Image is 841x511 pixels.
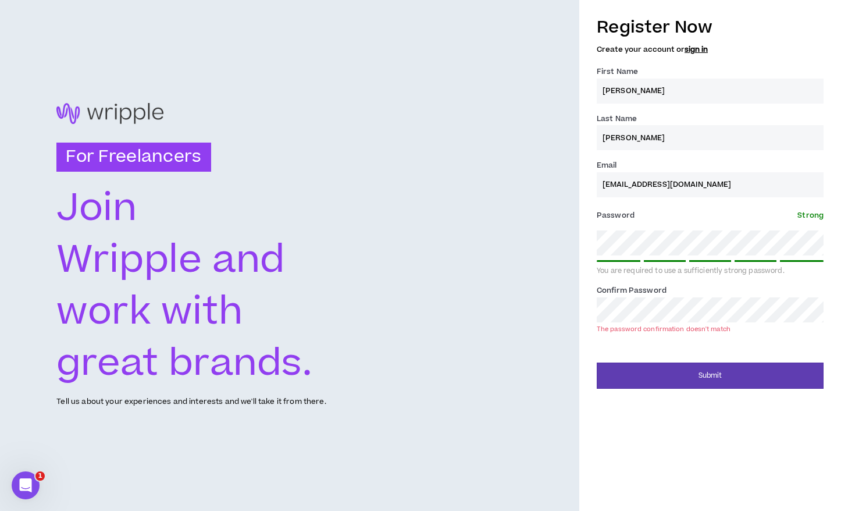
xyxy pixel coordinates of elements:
[597,125,824,150] input: Last name
[12,471,40,499] iframe: Intercom live chat
[597,281,667,300] label: Confirm Password
[597,15,824,40] h3: Register Now
[56,233,285,286] text: Wripple and
[797,210,824,221] span: Strong
[56,182,137,235] text: Join
[597,109,637,128] label: Last Name
[597,62,638,81] label: First Name
[56,143,211,172] h3: For Freelancers
[597,172,824,197] input: Enter Email
[597,267,824,276] div: You are required to use a sufficiently strong password.
[56,336,314,390] text: great brands.
[597,45,824,54] h5: Create your account or
[685,44,708,55] a: sign in
[597,79,824,104] input: First name
[597,363,824,389] button: Submit
[597,210,635,221] span: Password
[597,156,617,175] label: Email
[56,285,243,338] text: work with
[35,471,45,481] span: 1
[597,325,730,333] div: The password confirmation doesn't match
[56,396,326,407] p: Tell us about your experiences and interests and we'll take it from there.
